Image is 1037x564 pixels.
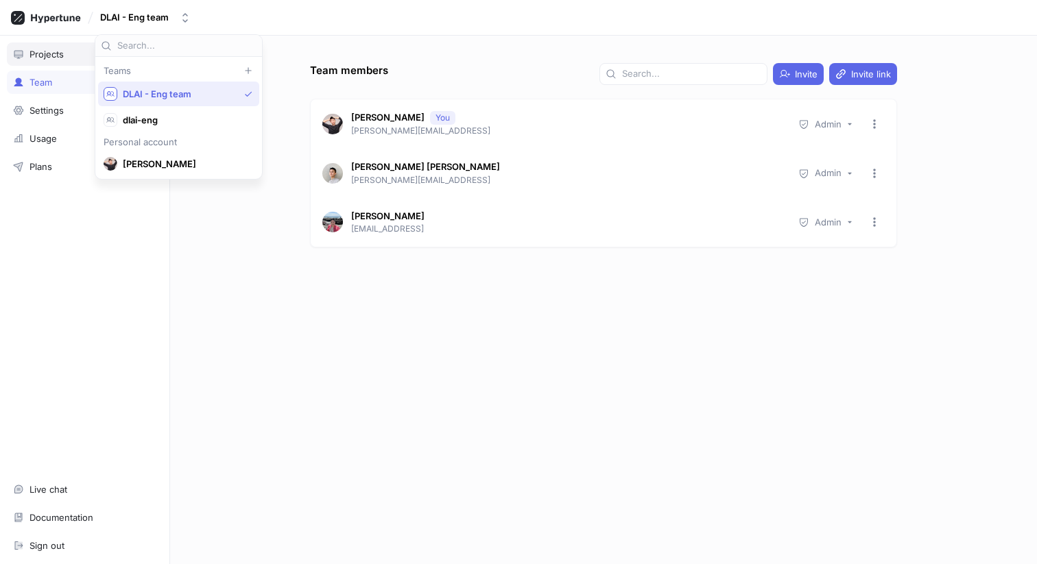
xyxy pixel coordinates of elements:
button: Admin [792,163,859,184]
div: Personal account [98,138,259,146]
div: Usage [29,133,57,144]
div: Settings [29,105,64,116]
div: Projects [29,49,64,60]
div: Teams [98,65,259,76]
img: User [104,157,117,171]
span: [PERSON_NAME] [123,158,247,170]
img: User [322,163,343,184]
div: Sign out [29,540,64,551]
div: Live chat [29,484,67,495]
a: Team [7,71,163,94]
div: Admin [815,217,842,228]
img: User [322,114,343,134]
p: [PERSON_NAME] [PERSON_NAME] [351,160,500,174]
span: dlai-eng [123,114,247,126]
button: DLAI - Eng team [95,6,196,29]
a: Usage [7,127,163,150]
a: Plans [7,155,163,178]
p: [PERSON_NAME][EMAIL_ADDRESS] [351,174,784,186]
div: Plans [29,161,52,172]
span: DLAI - Eng team [123,88,239,100]
img: User [322,212,343,232]
p: [PERSON_NAME] [351,210,425,223]
div: Admin [815,119,842,130]
div: You [436,112,450,124]
div: Documentation [29,512,93,523]
input: Search... [622,67,761,81]
button: Admin [792,212,859,232]
div: DLAI - Eng team [100,12,169,23]
button: Admin [792,114,859,134]
p: [PERSON_NAME][EMAIL_ADDRESS] [351,125,784,137]
p: Team members [310,63,388,79]
div: Admin [815,167,842,179]
p: [PERSON_NAME] [351,111,425,125]
button: Invite link [829,63,897,85]
p: [EMAIL_ADDRESS] [351,223,784,235]
a: Settings [7,99,163,122]
a: Documentation [7,506,163,529]
span: Invite [795,70,818,78]
input: Search... [117,39,257,53]
button: Invite [773,63,824,85]
div: Team [29,77,52,88]
span: Invite link [851,70,891,78]
a: Projects [7,42,163,66]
